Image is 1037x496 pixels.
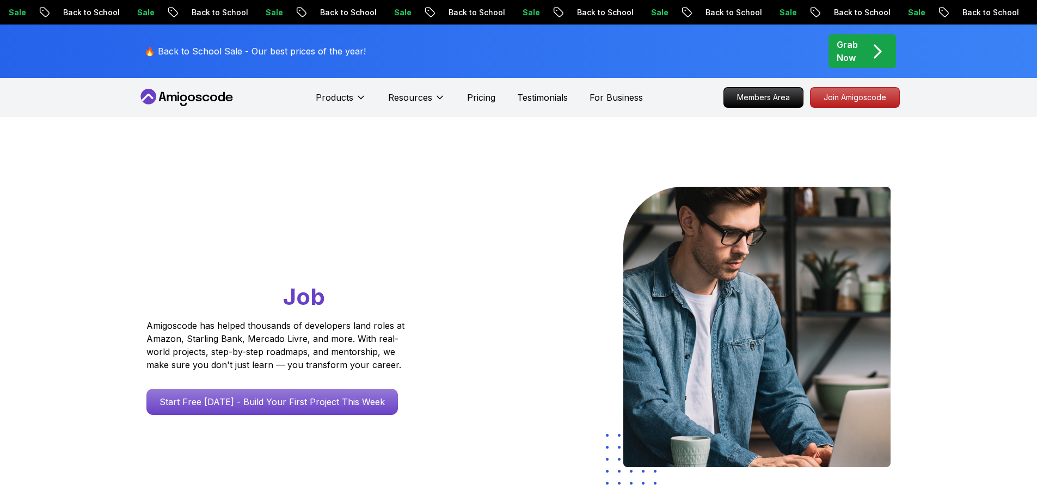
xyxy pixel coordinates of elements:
button: Products [316,91,366,113]
a: Testimonials [517,91,568,104]
p: Sale [895,7,930,18]
a: Start Free [DATE] - Build Your First Project This Week [146,389,398,415]
p: Sale [766,7,801,18]
p: Back to School [50,7,124,18]
span: Job [283,283,325,310]
p: 🔥 Back to School Sale - Our best prices of the year! [144,45,366,58]
p: Amigoscode has helped thousands of developers land roles at Amazon, Starling Bank, Mercado Livre,... [146,319,408,371]
p: Back to School [692,7,766,18]
p: Products [316,91,353,104]
p: Sale [638,7,673,18]
a: Pricing [467,91,495,104]
p: Back to School [307,7,381,18]
p: Back to School [564,7,638,18]
p: Back to School [179,7,253,18]
img: hero [623,187,891,467]
p: Resources [388,91,432,104]
p: Members Area [724,88,803,107]
p: Sale [124,7,159,18]
p: Sale [253,7,287,18]
button: Resources [388,91,445,113]
p: Sale [510,7,544,18]
p: Back to School [435,7,510,18]
a: Members Area [723,87,803,108]
a: For Business [590,91,643,104]
p: Back to School [949,7,1023,18]
p: Sale [381,7,416,18]
p: Grab Now [837,38,858,64]
a: Join Amigoscode [810,87,900,108]
p: Join Amigoscode [811,88,899,107]
h1: Go From Learning to Hired: Master Java, Spring Boot & Cloud Skills That Get You the [146,187,446,313]
p: Back to School [821,7,895,18]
